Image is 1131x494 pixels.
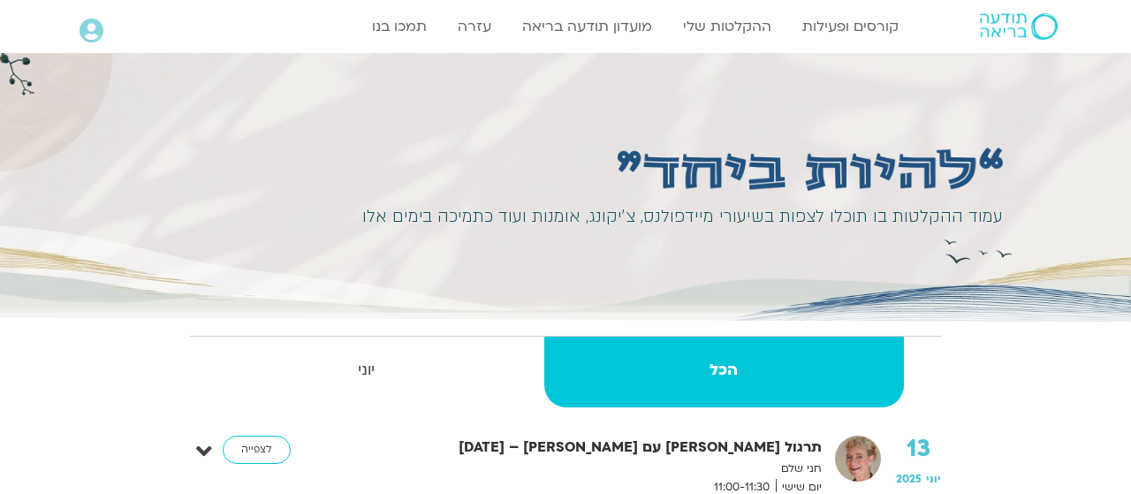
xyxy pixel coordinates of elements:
a: תמכו בנו [363,10,436,43]
strong: הכל [544,357,905,384]
p: חני שלם [358,460,822,478]
span: 2025 [896,472,922,486]
a: הכל [544,337,905,407]
a: יוני [192,337,541,407]
strong: יוני [192,357,541,384]
span: יוני [926,472,941,486]
a: עזרה [449,10,500,43]
a: קורסים ופעילות [793,10,907,43]
strong: 13 [896,436,941,462]
div: עמוד ההקלטות בו תוכלו לצפות בשיעורי מיידפולנס, צ׳יקונג, אומנות ועוד כתמיכה בימים אלו​ [347,202,1004,232]
a: מועדון תודעה בריאה [513,10,661,43]
img: תודעה בריאה [980,13,1058,40]
a: לצפייה [223,436,291,464]
strong: תרגול [PERSON_NAME] עם [PERSON_NAME] – [DATE] [358,436,822,460]
a: ההקלטות שלי [674,10,780,43]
